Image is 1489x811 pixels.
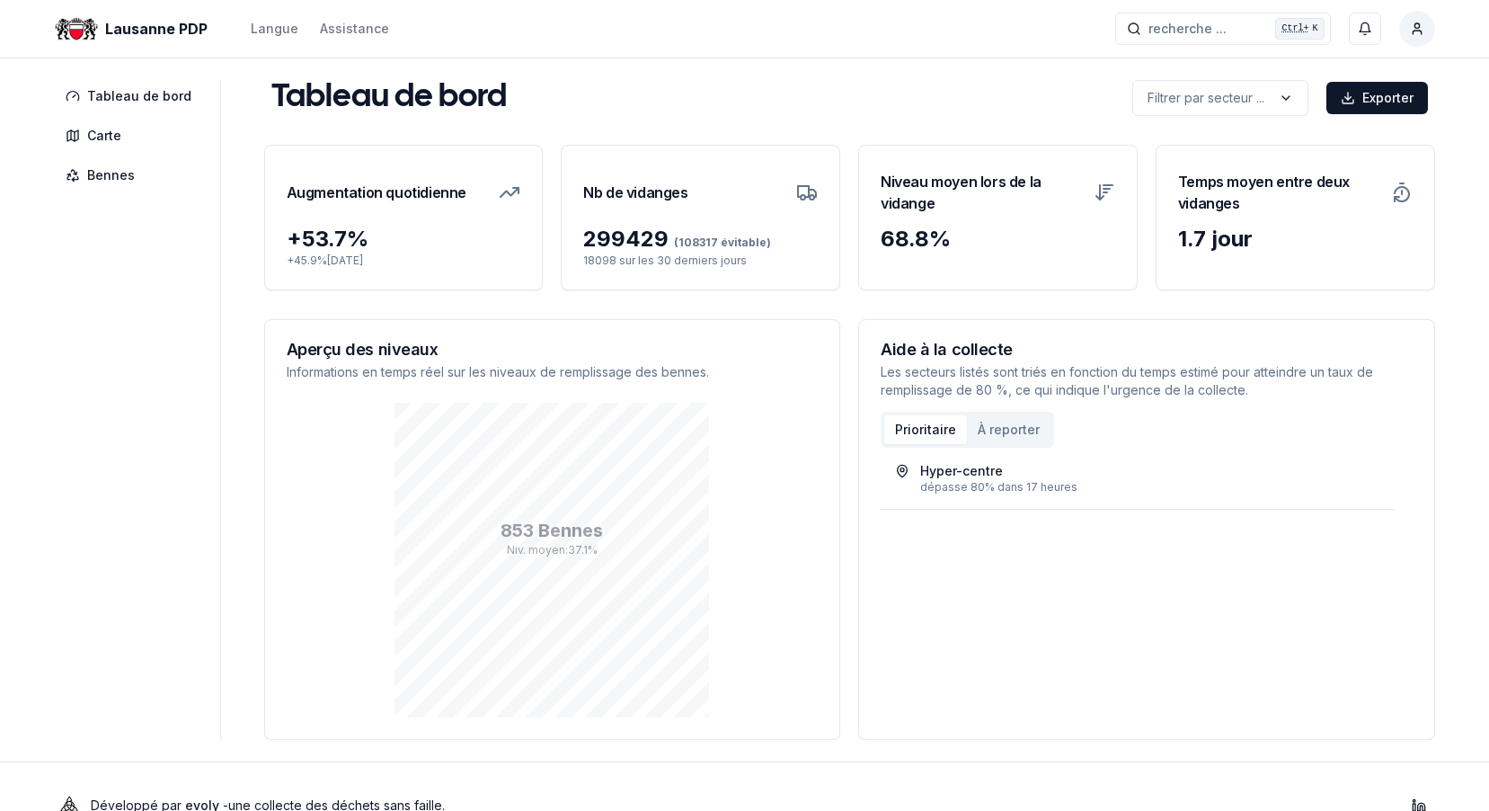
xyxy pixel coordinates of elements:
a: Assistance [320,18,389,40]
h3: Nb de vidanges [583,167,687,218]
h3: Augmentation quotidienne [287,167,466,218]
button: Prioritaire [884,415,967,444]
p: Informations en temps réel sur les niveaux de remplissage des bennes. [287,363,819,381]
a: Hyper-centredépasse 80% dans 17 heures [895,462,1380,495]
button: recherche ...Ctrl+K [1115,13,1331,45]
a: Lausanne PDP [55,18,215,40]
div: Hyper-centre [920,462,1003,480]
p: Filtrer par secteur ... [1148,89,1264,107]
img: Lausanne PDP Logo [55,7,98,50]
div: dépasse 80% dans 17 heures [920,480,1380,495]
span: Lausanne PDP [105,18,208,40]
span: (108317 évitable) [669,236,771,249]
h3: Niveau moyen lors de la vidange [881,167,1083,218]
button: À reporter [967,415,1050,444]
span: Tableau de bord [87,87,191,105]
div: 299429 [583,225,818,254]
p: + 45.9 % [DATE] [287,254,521,268]
h1: Tableau de bord [271,80,507,116]
span: Bennes [87,166,135,184]
h3: Aide à la collecte [881,342,1413,358]
div: + 53.7 % [287,225,521,254]
p: 18098 sur les 30 derniers jours [583,254,818,268]
span: recherche ... [1148,20,1227,38]
a: Bennes [55,159,209,192]
div: 1.7 jour [1178,225,1413,254]
p: Les secteurs listés sont triés en fonction du temps estimé pour atteindre un taux de remplissage ... [881,363,1413,399]
button: Langue [251,18,298,40]
h3: Temps moyen entre deux vidanges [1178,167,1380,218]
button: label [1132,80,1308,116]
div: Langue [251,20,298,38]
a: Carte [55,120,209,152]
div: 68.8 % [881,225,1115,254]
button: Exporter [1326,82,1428,114]
span: Carte [87,127,121,145]
h3: Aperçu des niveaux [287,342,819,358]
a: Tableau de bord [55,80,209,112]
